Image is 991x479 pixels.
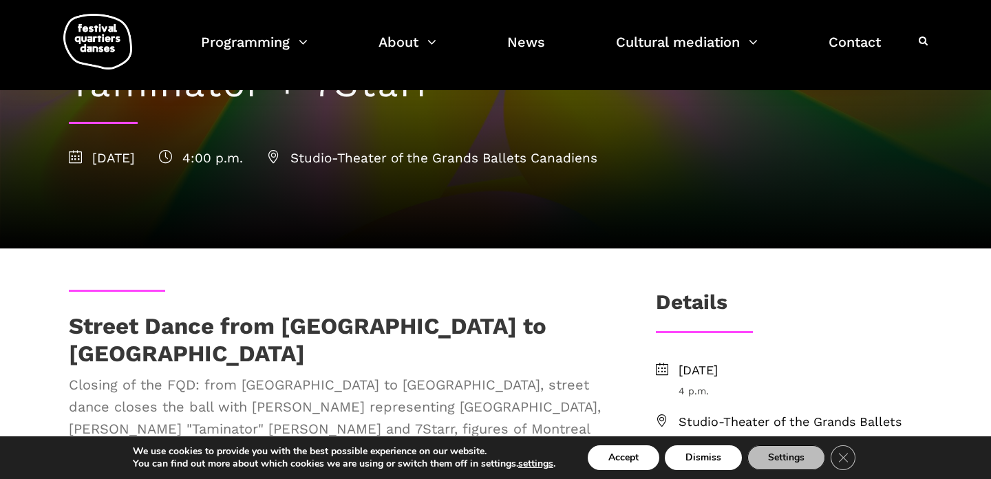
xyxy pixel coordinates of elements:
[616,34,740,50] font: Cultural mediation
[831,445,855,470] button: Close GDPR Cookie Banner
[679,363,718,377] font: [DATE]
[747,445,825,470] button: Settings
[69,376,601,459] font: Closing of the FQD: from [GEOGRAPHIC_DATA] to [GEOGRAPHIC_DATA], street dance closes the ball wit...
[507,30,545,71] a: News
[63,14,132,70] img: logo-fqd-med
[507,34,545,50] font: News
[768,451,804,464] font: Settings
[133,445,487,458] font: We use cookies to provide you with the best possible experience on our website.
[201,34,290,50] font: Programming
[656,290,727,314] font: Details
[518,457,553,470] font: settings
[679,414,902,449] font: Studio-Theater of the Grands Ballets Canadiens
[379,30,436,71] a: About
[829,30,881,71] a: Contact
[69,17,818,105] font: Closing of the FQD: [PERSON_NAME] + Taminator + 7Starr
[201,30,308,71] a: Programming
[92,150,135,166] font: [DATE]
[608,451,639,464] font: Accept
[553,457,555,470] font: .
[665,445,742,470] button: Dismiss
[290,150,597,166] font: Studio-Theater of the Grands Ballets Canadiens
[588,445,659,470] button: Accept
[518,458,553,470] button: settings
[69,312,546,367] font: Street Dance from [GEOGRAPHIC_DATA] to [GEOGRAPHIC_DATA]
[679,385,709,396] font: 4 p.m.
[379,34,418,50] font: About
[133,457,518,470] font: You can find out more about which cookies we are using or switch them off in settings.
[616,30,758,71] a: Cultural mediation
[685,451,721,464] font: Dismiss
[829,34,881,50] font: Contact
[182,150,243,166] font: 4:00 p.m.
